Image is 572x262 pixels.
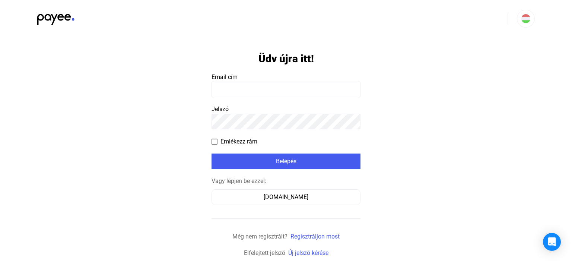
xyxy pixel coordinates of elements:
a: Regisztráljon most [290,233,340,240]
div: [DOMAIN_NAME] [214,193,358,202]
span: Emlékezz rám [220,137,257,146]
span: Elfelejtett jelszó [244,249,285,256]
h1: Üdv újra itt! [258,52,314,65]
button: Belépés [212,154,360,169]
div: Belépés [214,157,358,166]
span: Még nem regisztrált? [232,233,287,240]
div: Vagy lépjen be ezzel: [212,177,360,186]
span: Jelszó [212,105,229,113]
img: black-payee-blue-dot.svg [37,10,74,25]
button: HU [517,10,535,28]
a: [DOMAIN_NAME] [212,193,360,201]
span: Email cím [212,73,238,81]
div: Open Intercom Messenger [543,233,561,251]
a: Új jelszó kérése [288,249,328,256]
button: [DOMAIN_NAME] [212,189,360,205]
img: HU [521,14,530,23]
